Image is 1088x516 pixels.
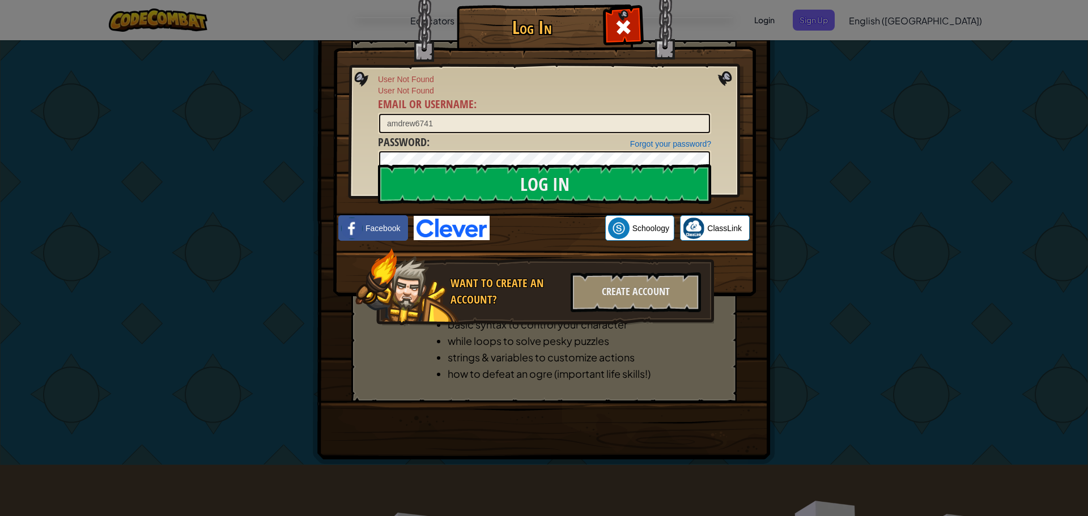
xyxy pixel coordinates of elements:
[365,223,400,234] span: Facebook
[630,139,711,148] a: Forgot your password?
[460,18,604,37] h1: Log In
[450,275,564,308] div: Want to create an account?
[378,96,477,113] label: :
[378,164,711,204] input: Log In
[683,218,704,239] img: classlink-logo-small.png
[341,218,363,239] img: facebook_small.png
[378,134,427,150] span: Password
[490,216,605,241] iframe: Sign in with Google Button
[414,216,490,240] img: clever-logo-blue.png
[571,272,701,312] div: Create Account
[608,218,630,239] img: schoology.png
[378,85,711,96] span: User Not Found
[378,96,474,112] span: Email or Username
[378,74,711,85] span: User Not Found
[632,223,669,234] span: Schoology
[707,223,742,234] span: ClassLink
[378,134,430,151] label: :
